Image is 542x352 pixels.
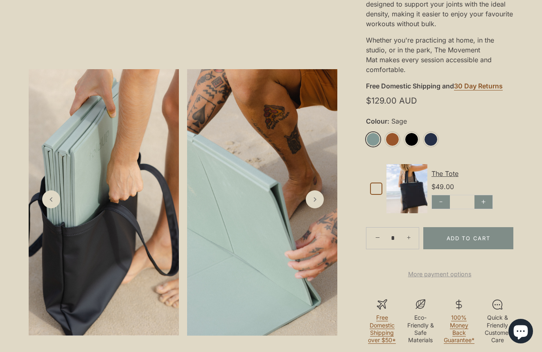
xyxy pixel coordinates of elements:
[366,269,513,279] a: More payment options
[386,164,427,213] img: Default Title
[431,183,454,191] span: $49.00
[389,117,407,125] span: Sage
[404,132,419,147] a: Black
[506,319,535,345] inbox-online-store-chat: Shopify online store chat
[386,227,399,250] input: Quantity
[366,117,513,125] label: Colour:
[401,229,419,247] a: +
[366,32,513,78] div: Whether you're practicing at home, in the studio, or in the park, The Movement Mat makes every se...
[444,314,474,344] a: 100% Money Back Guarantee*
[481,314,513,344] p: Quick & Friendly Customer Care
[366,97,417,104] span: $129.00 AUD
[306,190,324,208] a: Next slide
[368,228,386,246] a: −
[366,82,454,90] strong: Free Domestic Shipping and
[368,314,396,344] a: Free Domestic Shipping over $50*
[454,82,503,90] strong: 30 Day Returns
[404,314,436,344] p: Eco-Friendly & Safe Materials
[385,132,400,147] a: Rust
[423,227,513,249] button: Add to Cart
[366,132,380,147] a: Sage
[431,169,509,178] div: The Tote
[42,190,60,208] a: Previous slide
[424,132,438,147] a: Midnight
[454,82,503,90] a: 30 Day Returns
